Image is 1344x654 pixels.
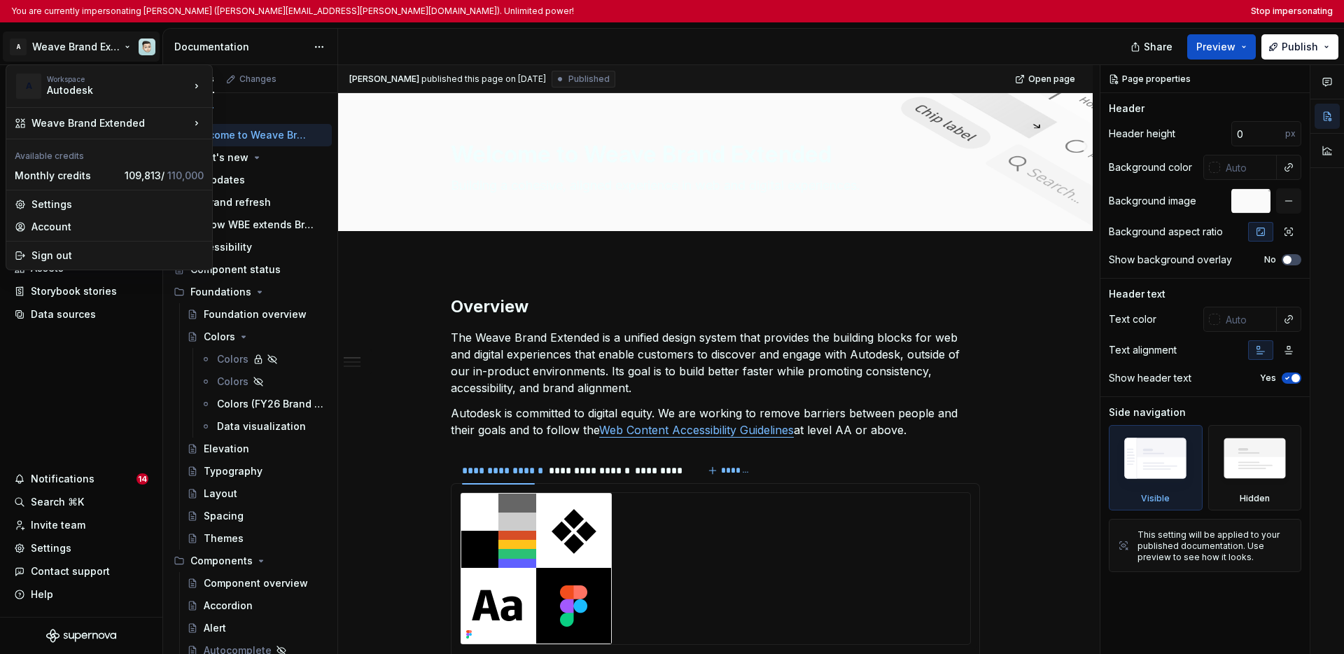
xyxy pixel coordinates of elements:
span: 110,000 [167,169,204,181]
div: Sign out [31,249,204,263]
div: Workspace [47,75,190,83]
div: Account [31,220,204,234]
div: Weave Brand Extended [31,116,190,130]
div: Available credits [9,142,209,165]
div: Settings [31,197,204,211]
div: Monthly credits [15,169,119,183]
div: A [16,74,41,99]
span: 109,813 / [125,169,204,181]
div: Autodesk [47,83,166,97]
